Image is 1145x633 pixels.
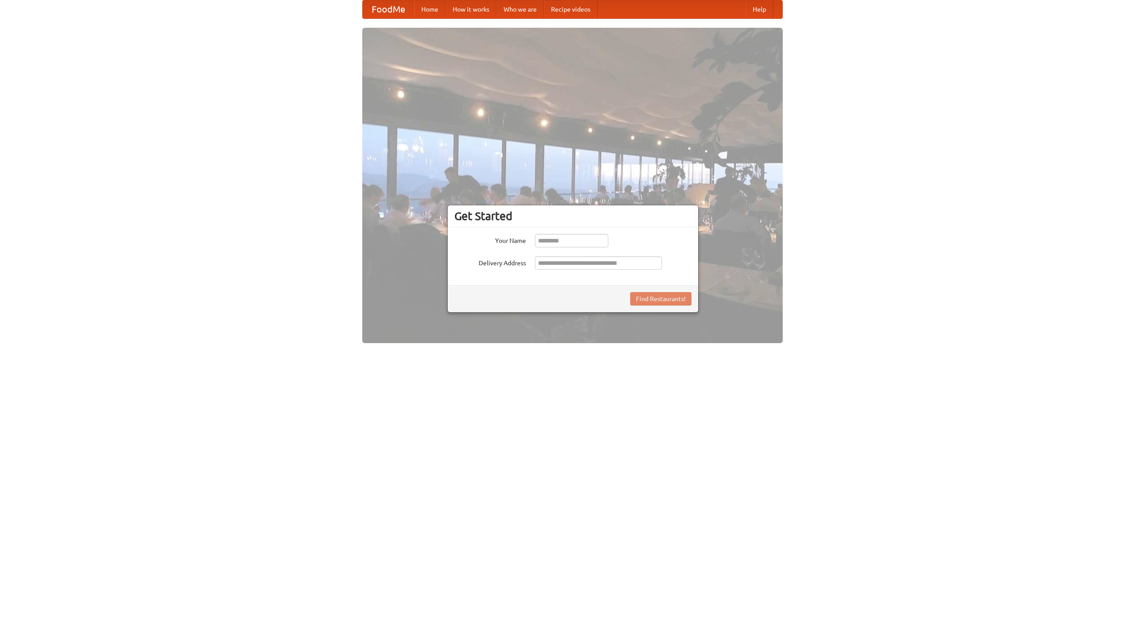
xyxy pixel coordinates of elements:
button: Find Restaurants! [630,292,691,306]
a: How it works [445,0,496,18]
a: FoodMe [363,0,414,18]
a: Home [414,0,445,18]
a: Help [746,0,773,18]
a: Who we are [496,0,544,18]
label: Delivery Address [454,256,526,268]
label: Your Name [454,234,526,245]
a: Recipe videos [544,0,598,18]
h3: Get Started [454,209,691,223]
